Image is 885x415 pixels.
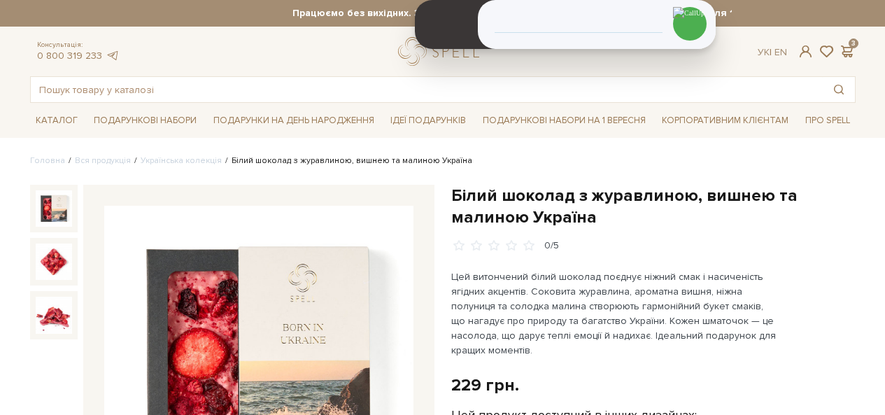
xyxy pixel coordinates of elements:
a: Подарункові набори на 1 Вересня [477,108,651,132]
div: 229 грн. [451,374,519,396]
span: Консультація: [37,41,120,50]
img: Білий шоколад з журавлиною, вишнею та малиною Україна [36,244,72,280]
img: Білий шоколад з журавлиною, вишнею та малиною Україна [36,190,72,227]
div: 0/5 [544,239,559,253]
span: Ідеї подарунків [385,110,472,132]
a: Головна [30,155,65,166]
div: Ук [758,46,787,59]
a: Українська колекція [141,155,222,166]
a: 0 800 319 233 [37,50,102,62]
span: Подарунки на День народження [208,110,380,132]
a: telegram [106,50,120,62]
button: Пошук товару у каталозі [823,77,855,102]
a: En [774,46,787,58]
h1: Білий шоколад з журавлиною, вишнею та малиною Україна [451,185,856,228]
span: | [770,46,772,58]
a: Корпоративним клієнтам [656,108,794,132]
li: Білий шоколад з журавлиною, вишнею та малиною Україна [222,155,472,167]
a: logo [398,37,486,66]
a: Вся продукція [75,155,131,166]
span: Про Spell [800,110,856,132]
input: Пошук товару у каталозі [31,77,823,102]
span: Подарункові набори [88,110,202,132]
p: Цей витончений білий шоколад поєднує ніжний смак і насиченість ягідних акцентів. Соковита журавли... [451,269,779,358]
span: Каталог [30,110,83,132]
img: Білий шоколад з журавлиною, вишнею та малиною Україна [36,297,72,333]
